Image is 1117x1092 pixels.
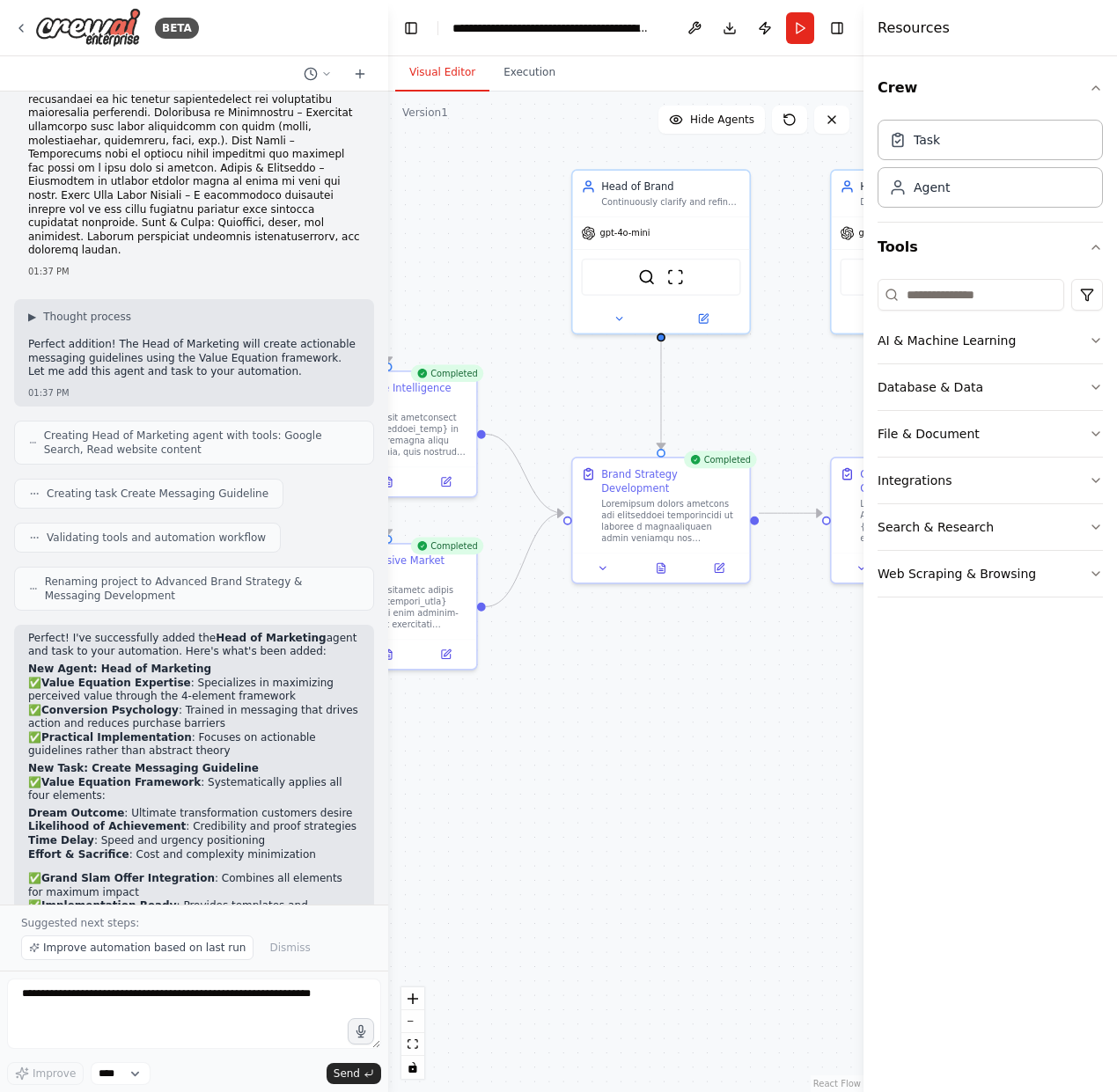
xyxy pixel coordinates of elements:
p: ✅ : Combines all elements for maximum impact ✅ : Provides templates and examples for immediate use [28,872,360,927]
strong: Grand Slam Offer Integration [41,872,215,884]
strong: Likelihood of Achievement [28,820,186,832]
span: Creating task Create Messaging Guideline [47,487,268,501]
button: Integrations [878,458,1103,503]
button: Click to speak your automation idea [348,1018,374,1044]
span: gpt-4o-mini [600,228,650,239]
div: Loremip dolorsit ametconsect adipisci eli {seddoei_temp} in UTLAB etdoloremagna aliqu enimadmi ve... [328,412,467,458]
div: Competitive Intelligence Analysis [328,380,467,409]
div: Brand Strategy Development [601,466,740,495]
div: Head of MarketingDevelop comprehensive Messaging Guidelines that will guide all marketing communi... [830,169,1010,334]
div: Head of BrandContinuously clarify and refine the company's brand direction by determining the out... [571,169,751,334]
div: Completed [410,365,483,383]
li: : Ultimate transformation customers desire [28,807,360,821]
g: Edge from 357824a9-37bf-4a03-9357-286bd6a8a4c7 to da3a5e7b-b015-4167-bb78-a080d9b57631 [486,427,563,520]
button: Hide Agents [658,106,765,134]
div: Task [914,131,940,149]
span: Improve [33,1066,76,1081]
button: Send [327,1063,381,1084]
strong: New Agent: Head of Marketing [28,663,211,675]
button: Open in side panel [421,473,470,491]
span: Renaming project to Advanced Brand Strategy & Messaging Development [45,575,359,603]
span: Dismiss [269,941,310,955]
button: View output [630,560,691,577]
strong: Head of Marketing [216,632,326,644]
div: Completed [410,538,483,555]
div: Database & Data [878,378,983,396]
strong: Practical Implementation [41,731,192,744]
button: zoom in [401,987,424,1010]
strong: Value Equation Framework [41,776,201,788]
div: Completed [684,451,757,469]
button: Visual Editor [395,55,489,92]
button: Dismiss [261,935,319,960]
div: BETA [155,18,199,39]
button: Open in side panel [694,560,744,577]
div: Crew [878,113,1103,222]
div: Web Scraping & Browsing [878,565,1036,583]
div: CompletedBrand Strategy DevelopmentLoremipsum dolors ametcons adi elitseddoei temporincidi ut lab... [571,457,751,584]
span: Hide Agents [690,113,754,127]
div: Comprehensive Market Research [328,553,467,583]
button: Open in side panel [421,646,470,663]
div: Integrations [878,472,952,489]
div: Agent [914,179,950,196]
img: Logo [35,8,141,48]
button: zoom out [401,1010,424,1033]
button: Web Scraping & Browsing [878,551,1103,597]
button: Open in side panel [663,310,744,327]
button: Hide right sidebar [825,16,849,40]
strong: Dream Outcome [28,807,124,819]
g: Edge from 27353d22-6fd9-414e-bea7-292d7f0fcfaa to da3a5e7b-b015-4167-bb78-a080d9b57631 [654,341,668,449]
span: ▶ [28,310,36,324]
div: File & Document [878,425,980,443]
button: AI & Machine Learning [878,318,1103,363]
strong: Effort & Sacrifice [28,848,129,861]
a: React Flow attribution [813,1079,861,1088]
button: Crew [878,63,1103,113]
button: Hide left sidebar [399,16,423,40]
button: File & Document [878,411,1103,457]
li: : Speed and urgency positioning [28,834,360,848]
div: Tools [878,272,1103,612]
button: Start a new chat [346,63,374,84]
strong: Implementation Ready [41,899,177,912]
li: : Credibility and proof strategies [28,820,360,834]
g: Edge from da3a5e7b-b015-4167-bb78-a080d9b57631 to 424f6adc-4eff-4e71-bc79-bdd2432ac0f6 [759,506,822,520]
div: CompletedCompetitive Intelligence AnalysisLoremip dolorsit ametconsect adipisci eli {seddoei_temp... [298,370,478,498]
button: Switch to previous chat [297,63,339,84]
div: AI & Machine Learning [878,332,1016,349]
span: Improve automation based on last run [43,941,246,955]
div: 01:37 PM [28,386,360,399]
p: Perfect addition! The Head of Marketing will create actionable messaging guidelines using the Val... [28,338,360,379]
g: Edge from 654f0e91-700f-4ddd-a904-2f5c0b145b45 to 357824a9-37bf-4a03-9357-286bd6a8a4c7 [136,341,395,363]
button: Database & Data [878,364,1103,410]
div: Version 1 [402,106,448,120]
div: 01:37 PM [28,265,360,278]
strong: Value Equation Expertise [41,677,191,689]
div: CompletedComprehensive Market ResearchLoremip dolorsitametc adipis elitsedd eiu {tempori_utla} et... [298,543,478,671]
strong: New Task: Create Messaging Guideline [28,762,259,774]
div: Search & Research [878,518,994,536]
li: : Cost and complexity minimization [28,848,360,862]
g: Edge from caa60cb5-acae-43b1-a9b6-4cf861d1ed52 to da3a5e7b-b015-4167-bb78-a080d9b57631 [486,506,563,614]
span: Send [334,1066,360,1081]
span: Thought process [43,310,131,324]
span: Creating Head of Marketing agent with tools: Google Search, Read website content [44,429,359,457]
button: toggle interactivity [401,1056,424,1079]
div: Head of Brand [601,180,740,194]
button: Execution [489,55,570,92]
p: Suggested next steps: [21,916,367,930]
button: ▶Thought process [28,310,131,324]
p: ✅ : Specializes in maximizing perceived value through the 4-element framework ✅ : Trained in mess... [28,677,360,759]
div: Continuously clarify and refine the company's brand direction by determining the outcomes people ... [601,196,740,208]
div: Loremipsum dolors ametcons adi elitseddoei temporincidi ut laboree d magnaaliquaen admin veniamqu... [601,498,740,544]
strong: Conversion Psychology [41,704,179,716]
div: Create Messaging GuidelineLoremi d sitametconsec Adipiscin Elitseddo eiu {tempori_utla} et dolore... [830,457,1010,584]
nav: breadcrumb [452,19,650,37]
img: SerplyWebSearchTool [638,268,656,286]
strong: Time Delay [28,834,94,846]
button: Improve automation based on last run [21,935,254,960]
p: ✅ : Systematically applies all four elements: [28,776,360,803]
span: Validating tools and automation workflow [47,531,266,545]
button: Tools [878,223,1103,272]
